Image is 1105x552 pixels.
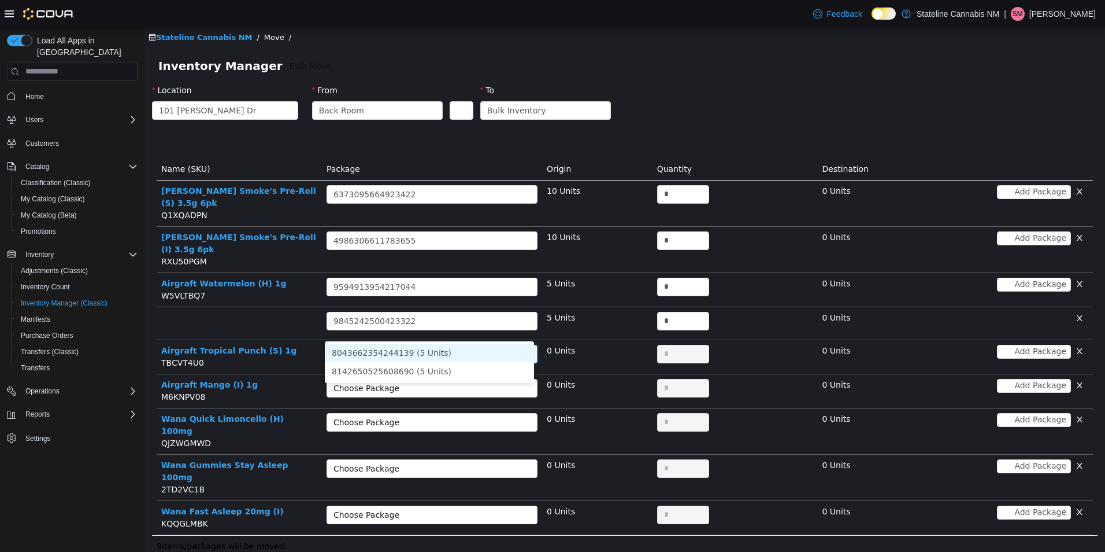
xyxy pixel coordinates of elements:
[21,430,138,445] span: Settings
[2,88,142,105] button: Home
[402,205,436,214] span: 10 Units
[2,383,142,399] button: Operations
[21,113,48,127] button: Users
[2,112,142,128] button: Users
[852,432,926,446] button: icon: plusAdd Package
[4,5,107,14] a: icon: shopStateline Cannabis NM
[1011,7,1025,21] div: Samuel Munoz
[16,192,90,206] a: My Catalog (Classic)
[21,113,138,127] span: Users
[926,157,944,171] button: icon: close
[25,139,59,148] span: Customers
[379,391,386,399] i: icon: down
[17,183,63,192] span: Q1XQADPN
[513,137,548,146] span: Quantity
[16,225,138,238] span: Promotions
[16,361,138,375] span: Transfers
[23,8,75,20] img: Cova
[21,299,107,308] span: Inventory Manager (Classic)
[21,160,138,174] span: Catalog
[21,248,58,262] button: Inventory
[189,251,272,268] div: 9594913954217044
[25,115,43,124] span: Users
[21,266,88,275] span: Adjustments (Classic)
[25,434,50,443] span: Settings
[21,347,79,356] span: Transfers (Classic)
[180,334,390,353] li: 8142650525608690 (5 Units)
[16,176,138,190] span: Classification (Classic)
[25,92,44,101] span: Home
[402,318,431,327] span: 0 Units
[21,384,64,398] button: Operations
[21,211,77,220] span: My Catalog (Beta)
[12,279,142,295] button: Inventory Count
[402,479,431,488] span: 0 Units
[14,29,145,47] span: Inventory Manager
[189,389,373,400] div: Choose Package
[379,437,386,446] i: icon: down
[16,225,61,238] a: Promotions
[678,352,706,362] span: 0 Units
[21,407,54,421] button: Reports
[678,387,706,396] span: 0 Units
[926,204,944,218] button: icon: close
[379,357,386,365] i: icon: down
[112,5,114,14] span: /
[678,159,706,168] span: 0 Units
[17,352,113,362] a: Airgraft Mango (I) 1g
[16,345,83,359] a: Transfers (Classic)
[926,385,944,399] button: icon: close
[402,137,427,146] span: Origin
[189,158,272,175] div: 6373095664923422
[926,351,944,365] button: icon: close
[12,344,142,360] button: Transfers (Classic)
[12,360,142,376] button: Transfers
[17,229,62,238] span: RXU50PGM
[852,385,926,399] button: icon: plusAdd Package
[17,479,139,488] a: Wana Fast Asleep 20mg (I)
[21,282,70,292] span: Inventory Count
[16,192,138,206] span: My Catalog (Classic)
[21,178,91,187] span: Classification (Classic)
[17,365,61,374] span: M6KNPV08
[402,159,436,168] span: 10 Units
[21,363,50,373] span: Transfers
[16,208,81,222] a: My Catalog (Beta)
[12,263,142,279] button: Adjustments (Classic)
[21,248,138,262] span: Inventory
[25,162,49,171] span: Catalog
[21,227,56,236] span: Promotions
[926,250,944,264] button: icon: close
[16,329,78,343] a: Purchase Orders
[16,264,138,278] span: Adjustments (Classic)
[809,2,867,25] a: Feedback
[16,264,92,278] a: Adjustments (Classic)
[17,330,60,340] span: TBCVT4U0
[12,327,142,344] button: Purchase Orders
[25,387,60,396] span: Operations
[32,35,138,58] span: Load All Apps in [GEOGRAPHIC_DATA]
[17,205,172,226] a: [PERSON_NAME] Smoke's Pre-Roll (I) 3.5g 6pk
[2,406,142,422] button: Reports
[2,159,142,175] button: Catalog
[926,432,944,446] button: icon: close
[180,316,390,334] li: 8043662354244139 (5 Units)
[17,411,66,420] span: QJZWGMWD
[21,315,50,324] span: Manifests
[21,331,73,340] span: Purchase Orders
[145,32,187,45] span: Bulk Move
[678,137,724,146] span: Destination
[1004,7,1006,21] p: |
[120,5,140,14] span: Move
[25,410,50,419] span: Reports
[17,387,139,408] a: Wana Quick Limoncello (H) 100mg
[25,250,54,259] span: Inventory
[926,317,944,331] button: icon: close
[16,312,55,326] a: Manifests
[305,73,329,92] button: Swap
[21,136,138,150] span: Customers
[343,74,402,91] div: Bulk Inventory
[16,312,138,326] span: Manifests
[17,457,60,466] span: 2TD2VC1B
